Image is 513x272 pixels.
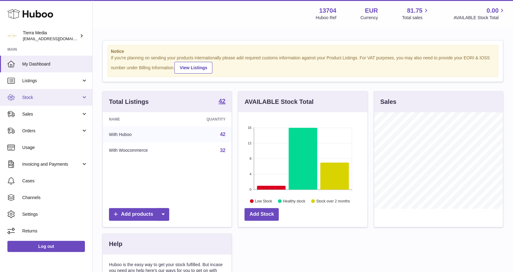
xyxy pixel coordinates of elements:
[109,98,149,106] h3: Total Listings
[111,55,495,74] div: If you're planning on sending your products internationally please add required customs informati...
[248,126,252,130] text: 16
[316,199,350,203] text: Stock over 2 months
[453,6,506,21] a: 0.00 AVAILABLE Stock Total
[22,228,88,234] span: Returns
[174,62,212,74] a: View Listings
[361,15,378,21] div: Currency
[7,31,17,40] img: hola.tierramedia@gmail.com
[283,199,306,203] text: Healthy stock
[103,126,183,142] td: With Huboo
[111,49,495,54] strong: Notice
[183,112,231,126] th: Quantity
[22,128,81,134] span: Orders
[316,15,336,21] div: Huboo Ref
[22,211,88,217] span: Settings
[244,208,279,221] a: Add Stock
[219,98,225,104] strong: 42
[402,6,429,21] a: 81.75 Total sales
[248,141,252,145] text: 12
[22,95,81,100] span: Stock
[407,6,422,15] span: 81.75
[486,6,498,15] span: 0.00
[380,98,396,106] h3: Sales
[103,112,183,126] th: Name
[22,61,88,67] span: My Dashboard
[244,98,313,106] h3: AVAILABLE Stock Total
[250,188,252,191] text: 0
[220,132,226,137] a: 42
[365,6,378,15] strong: EUR
[109,240,122,248] h3: Help
[250,157,252,160] text: 8
[23,36,91,41] span: [EMAIL_ADDRESS][DOMAIN_NAME]
[103,142,183,159] td: With Woocommerce
[22,111,81,117] span: Sales
[250,172,252,176] text: 4
[22,195,88,201] span: Channels
[109,208,169,221] a: Add products
[22,145,88,151] span: Usage
[7,241,85,252] a: Log out
[402,15,429,21] span: Total sales
[22,178,88,184] span: Cases
[22,78,81,84] span: Listings
[23,30,78,42] div: Tierra Media
[255,199,272,203] text: Low Stock
[453,15,506,21] span: AVAILABLE Stock Total
[319,6,336,15] strong: 13704
[219,98,225,105] a: 42
[22,161,81,167] span: Invoicing and Payments
[220,148,226,153] a: 32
